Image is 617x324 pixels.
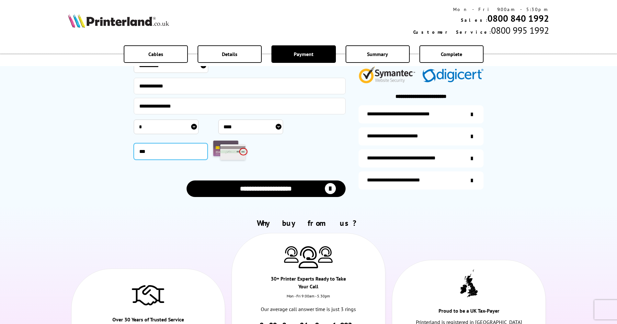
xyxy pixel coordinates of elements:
span: Cables [148,51,163,57]
div: Proud to be a UK Tax-Payer [430,307,507,318]
a: secure-website [359,171,484,190]
div: Mon - Fri 9:00am - 5.30pm [232,294,385,305]
span: Complete [441,51,462,57]
div: Mon - Fri 9:00am - 5:30pm [413,6,549,12]
img: Printerland Logo [68,14,169,28]
span: Details [222,51,237,57]
img: Trusted Service [132,282,164,308]
img: Printer Experts [284,246,299,263]
span: Payment [294,51,314,57]
div: 30+ Printer Experts Ready to Take Your Call [270,275,347,294]
span: Customer Service: [413,29,491,35]
a: 0800 840 1992 [487,12,549,24]
p: Our average call answer time is just 3 rings [255,305,362,314]
span: Sales: [461,17,487,23]
a: additional-ink [359,105,484,123]
a: additional-cables [359,149,484,168]
img: Printer Experts [299,246,318,269]
span: 0800 995 1992 [491,24,549,36]
h2: Why buy from us? [68,218,549,228]
img: Printer Experts [318,246,333,263]
a: items-arrive [359,127,484,145]
img: UK tax payer [460,269,478,299]
span: Summary [367,51,388,57]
